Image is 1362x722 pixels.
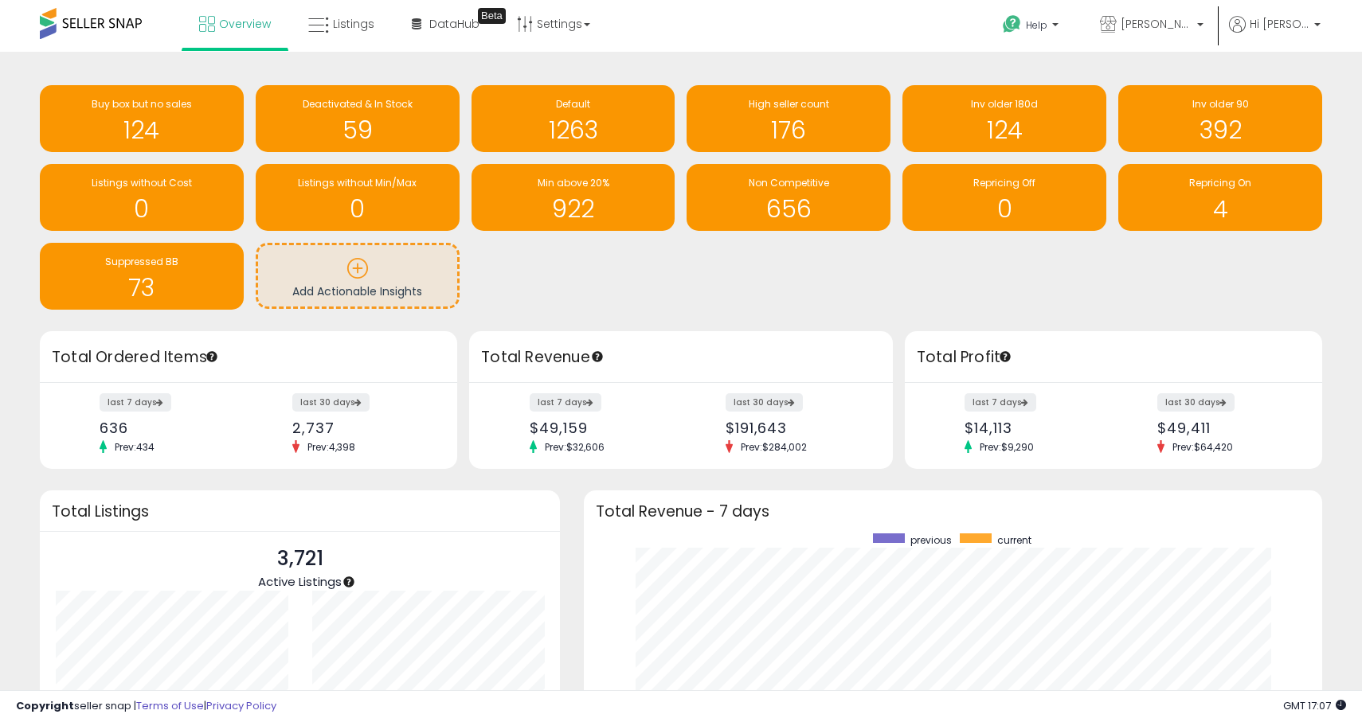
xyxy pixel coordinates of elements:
h1: 176 [695,117,883,143]
div: Tooltip anchor [590,349,605,364]
h3: Total Profit [917,346,1310,369]
div: $49,411 [1157,420,1294,436]
div: 2,737 [292,420,429,436]
h3: Total Revenue [481,346,881,369]
span: previous [910,533,952,547]
h1: 392 [1126,117,1314,143]
span: Prev: $9,290 [972,440,1042,454]
span: Non Competitive [749,176,829,189]
a: Repricing On 4 [1118,164,1322,231]
h1: 0 [48,196,236,222]
h3: Total Revenue - 7 days [596,505,1310,517]
a: Min above 20% 922 [472,164,675,231]
span: Suppressed BB [105,255,178,268]
div: 636 [100,420,237,436]
span: Inv older 90 [1192,97,1249,111]
a: Deactivated & In Stock 59 [256,85,460,152]
label: last 30 days [1157,393,1235,412]
label: last 30 days [726,393,803,412]
span: DataHub [429,16,479,32]
div: seller snap | | [16,699,276,714]
span: Deactivated & In Stock [303,97,413,111]
span: Inv older 180d [971,97,1038,111]
span: Add Actionable Insights [292,283,422,299]
a: High seller count 176 [687,85,890,152]
a: Privacy Policy [206,698,276,713]
span: 2025-09-10 17:07 GMT [1283,698,1346,713]
span: Prev: 4,398 [299,440,363,454]
h1: 0 [264,196,452,222]
span: Repricing On [1189,176,1251,189]
div: Tooltip anchor [205,349,219,364]
div: $14,113 [965,420,1102,436]
a: Repricing Off 0 [902,164,1106,231]
div: $191,643 [726,420,865,436]
span: Default [556,97,590,111]
h1: 59 [264,117,452,143]
a: Hi [PERSON_NAME] [1229,16,1321,52]
span: Listings without Min/Max [298,176,417,189]
h1: 656 [695,196,883,222]
span: Repricing Off [973,176,1035,189]
i: Get Help [1002,14,1022,34]
a: Buy box but no sales 124 [40,85,244,152]
span: Min above 20% [538,176,609,189]
div: Tooltip anchor [998,349,1012,364]
span: Prev: $284,002 [733,440,815,454]
h1: 1263 [479,117,667,143]
a: Suppressed BB 73 [40,243,244,310]
span: Active Listings [258,573,342,590]
h1: 124 [48,117,236,143]
label: last 7 days [530,393,601,412]
span: Help [1026,18,1047,32]
a: Listings without Cost 0 [40,164,244,231]
span: Listings without Cost [92,176,192,189]
span: Hi [PERSON_NAME] [1250,16,1309,32]
p: 3,721 [258,544,342,574]
a: Help [990,2,1074,52]
strong: Copyright [16,698,74,713]
h1: 124 [910,117,1098,143]
span: High seller count [749,97,829,111]
a: Non Competitive 656 [687,164,890,231]
a: Terms of Use [136,698,204,713]
h3: Total Ordered Items [52,346,445,369]
a: Add Actionable Insights [258,245,457,306]
span: Buy box but no sales [92,97,192,111]
h1: 4 [1126,196,1314,222]
span: Prev: $64,420 [1164,440,1241,454]
a: Default 1263 [472,85,675,152]
a: Inv older 90 392 [1118,85,1322,152]
a: Listings without Min/Max 0 [256,164,460,231]
div: Tooltip anchor [342,575,356,589]
span: current [997,533,1031,547]
h3: Total Listings [52,505,548,517]
span: [PERSON_NAME] & Co [1121,16,1192,32]
div: $49,159 [530,420,669,436]
label: last 7 days [965,393,1036,412]
label: last 7 days [100,393,171,412]
span: Listings [333,16,374,32]
a: Inv older 180d 124 [902,85,1106,152]
span: Prev: 434 [107,440,162,454]
span: Overview [219,16,271,32]
div: Tooltip anchor [478,8,506,24]
h1: 0 [910,196,1098,222]
h1: 73 [48,275,236,301]
span: Prev: $32,606 [537,440,613,454]
h1: 922 [479,196,667,222]
label: last 30 days [292,393,370,412]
